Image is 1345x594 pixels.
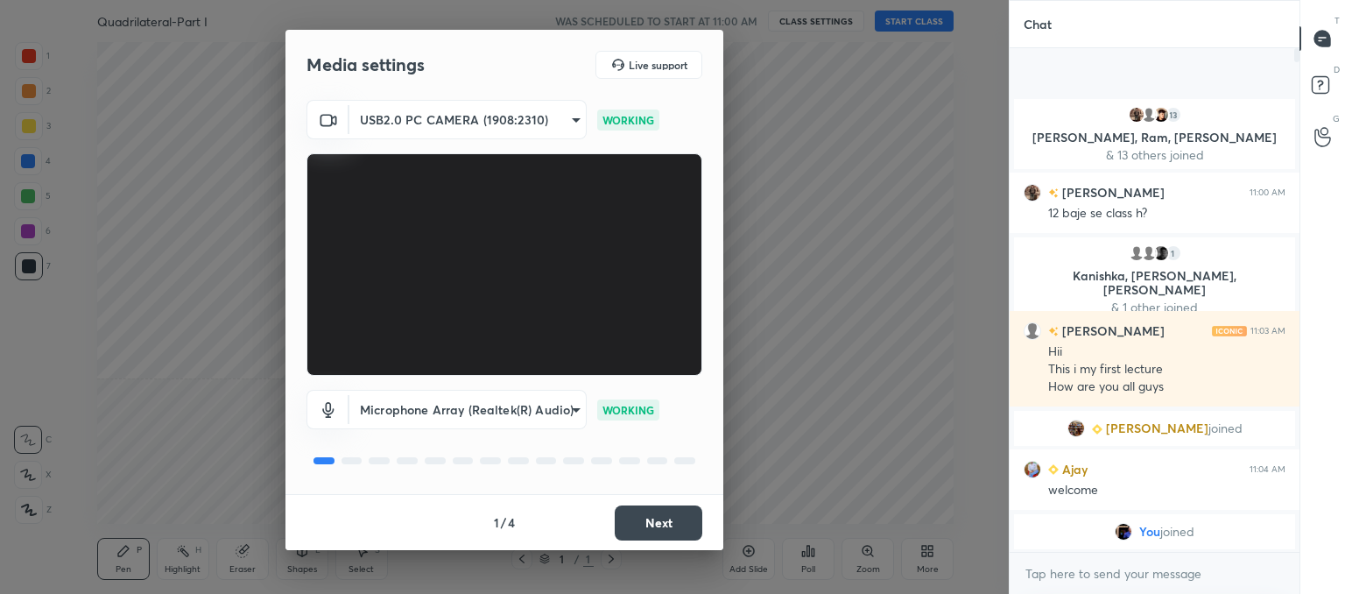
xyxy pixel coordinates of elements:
span: joined [1208,421,1243,435]
div: This i my first lecture [1048,361,1285,378]
p: D [1334,63,1340,76]
span: You [1139,525,1160,539]
p: & 1 other joined [1025,301,1285,315]
div: 11:00 AM [1250,187,1285,198]
p: WORKING [602,402,654,418]
img: iconic-light.a09c19a4.png [1212,326,1247,336]
span: [PERSON_NAME] [1106,421,1208,435]
button: Next [615,506,702,541]
h5: Live support [629,60,687,70]
p: G [1333,112,1340,125]
img: default.png [1024,322,1041,340]
h6: [PERSON_NAME] [1059,322,1165,340]
div: USB2.0 PC CAMERA (1908:2310) [349,100,587,139]
div: How are you all guys [1048,378,1285,396]
h4: 4 [508,513,515,532]
img: no-rating-badge.077c3623.svg [1048,188,1059,198]
h6: Ajay [1059,460,1088,478]
p: [PERSON_NAME], Ram, [PERSON_NAME] [1025,131,1285,145]
img: 79bd86ec7ae94aa39e416cfd9eb250d9.jpg [1152,244,1170,262]
img: no-rating-badge.077c3623.svg [1048,327,1059,336]
p: T [1334,14,1340,27]
img: a0f30a0c6af64d7ea217c9f4bc3710fc.jpg [1115,523,1132,541]
h4: 1 [494,513,499,532]
span: joined [1160,525,1194,539]
img: default.png [1140,244,1158,262]
img: 3 [1128,106,1145,124]
div: Hii [1048,343,1285,361]
div: grid [1010,95,1299,553]
div: welcome [1048,482,1285,499]
img: default.png [1128,244,1145,262]
div: 11:04 AM [1250,464,1285,475]
div: 1 [1165,244,1182,262]
div: USB2.0 PC CAMERA (1908:2310) [349,390,587,429]
p: & 13 others joined [1025,148,1285,162]
h6: [PERSON_NAME] [1059,183,1165,202]
img: 70b11900ab7e452f8f42c12fabd8cef3.jpg [1024,461,1041,478]
div: 12 baje se class h? [1048,205,1285,223]
p: Chat [1010,1,1066,47]
img: Learner_Badge_beginner_1_8b307cf2a0.svg [1092,424,1102,435]
div: 13 [1165,106,1182,124]
p: WORKING [602,112,654,128]
img: Learner_Badge_beginner_1_8b307cf2a0.svg [1048,464,1059,475]
h4: / [501,513,506,532]
img: 8e76f064918f47619b08c08a6b3d3aaa.jpg [1152,106,1170,124]
img: 27010506410640a780606c308ed45937.jpg [1067,420,1085,437]
div: 11:03 AM [1250,326,1285,336]
img: 3 [1024,184,1041,202]
p: Kanishka, [PERSON_NAME], [PERSON_NAME] [1025,269,1285,297]
h2: Media settings [306,53,425,76]
img: default.png [1140,106,1158,124]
